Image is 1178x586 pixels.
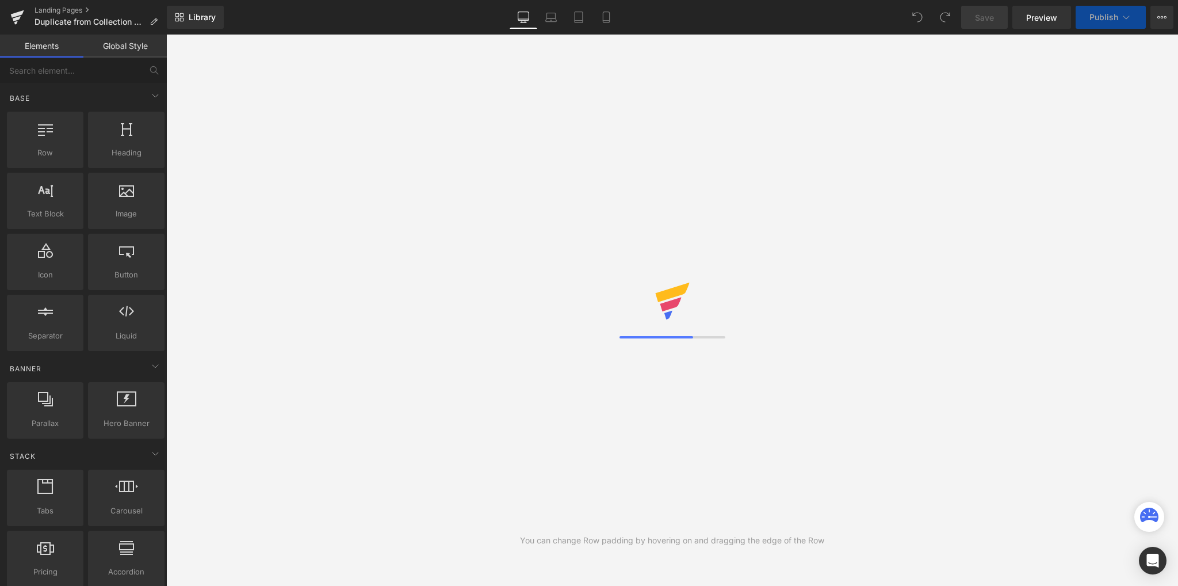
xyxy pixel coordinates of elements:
[520,534,824,547] div: You can change Row padding by hovering on and dragging the edge of the Row
[510,6,537,29] a: Desktop
[9,93,31,104] span: Base
[1150,6,1173,29] button: More
[975,12,994,24] span: Save
[1026,12,1057,24] span: Preview
[189,12,216,22] span: Library
[83,35,167,58] a: Global Style
[91,269,161,281] span: Button
[1089,13,1118,22] span: Publish
[91,208,161,220] span: Image
[35,6,167,15] a: Landing Pages
[592,6,620,29] a: Mobile
[91,566,161,578] span: Accordion
[91,147,161,159] span: Heading
[1139,547,1166,574] div: Open Intercom Messenger
[91,330,161,342] span: Liquid
[10,417,80,429] span: Parallax
[906,6,929,29] button: Undo
[10,566,80,578] span: Pricing
[10,208,80,220] span: Text Block
[10,147,80,159] span: Row
[10,269,80,281] span: Icon
[1012,6,1071,29] a: Preview
[91,417,161,429] span: Hero Banner
[9,451,37,462] span: Stack
[565,6,592,29] a: Tablet
[10,330,80,342] span: Separator
[1076,6,1146,29] button: Publish
[35,17,145,26] span: Duplicate from Collection Page - [DATE] 07:09:59
[9,363,43,374] span: Banner
[537,6,565,29] a: Laptop
[167,6,224,29] a: New Library
[10,505,80,517] span: Tabs
[934,6,957,29] button: Redo
[91,505,161,517] span: Carousel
